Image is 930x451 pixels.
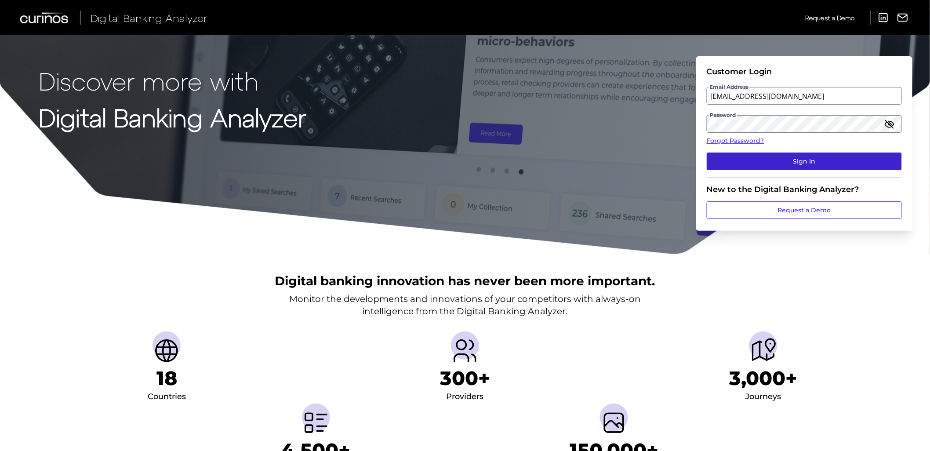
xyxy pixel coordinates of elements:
img: Curinos [20,12,69,23]
strong: Digital Banking Analyzer [39,102,306,132]
p: Discover more with [39,67,306,95]
img: Metrics [302,409,330,437]
span: Request a Demo [806,14,855,22]
div: Providers [447,390,484,404]
h1: 300+ [440,367,490,390]
span: Digital Banking Analyzer [91,11,207,24]
p: Monitor the developments and innovations of your competitors with always-on intelligence from the... [289,293,641,317]
a: Request a Demo [707,201,902,219]
span: Email Address [709,84,750,91]
h1: 18 [156,367,177,390]
div: Journeys [745,390,781,404]
img: Screenshots [600,409,628,437]
a: Request a Demo [806,11,855,25]
img: Providers [451,337,479,365]
span: Password [709,112,737,119]
img: Countries [153,337,181,365]
h2: Digital banking innovation has never been more important. [275,273,655,289]
h1: 3,000+ [729,367,797,390]
a: Forgot Password? [707,136,902,145]
div: Customer Login [707,67,902,76]
img: Journeys [749,337,777,365]
div: Countries [148,390,186,404]
div: New to the Digital Banking Analyzer? [707,185,902,194]
button: Sign In [707,153,902,170]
